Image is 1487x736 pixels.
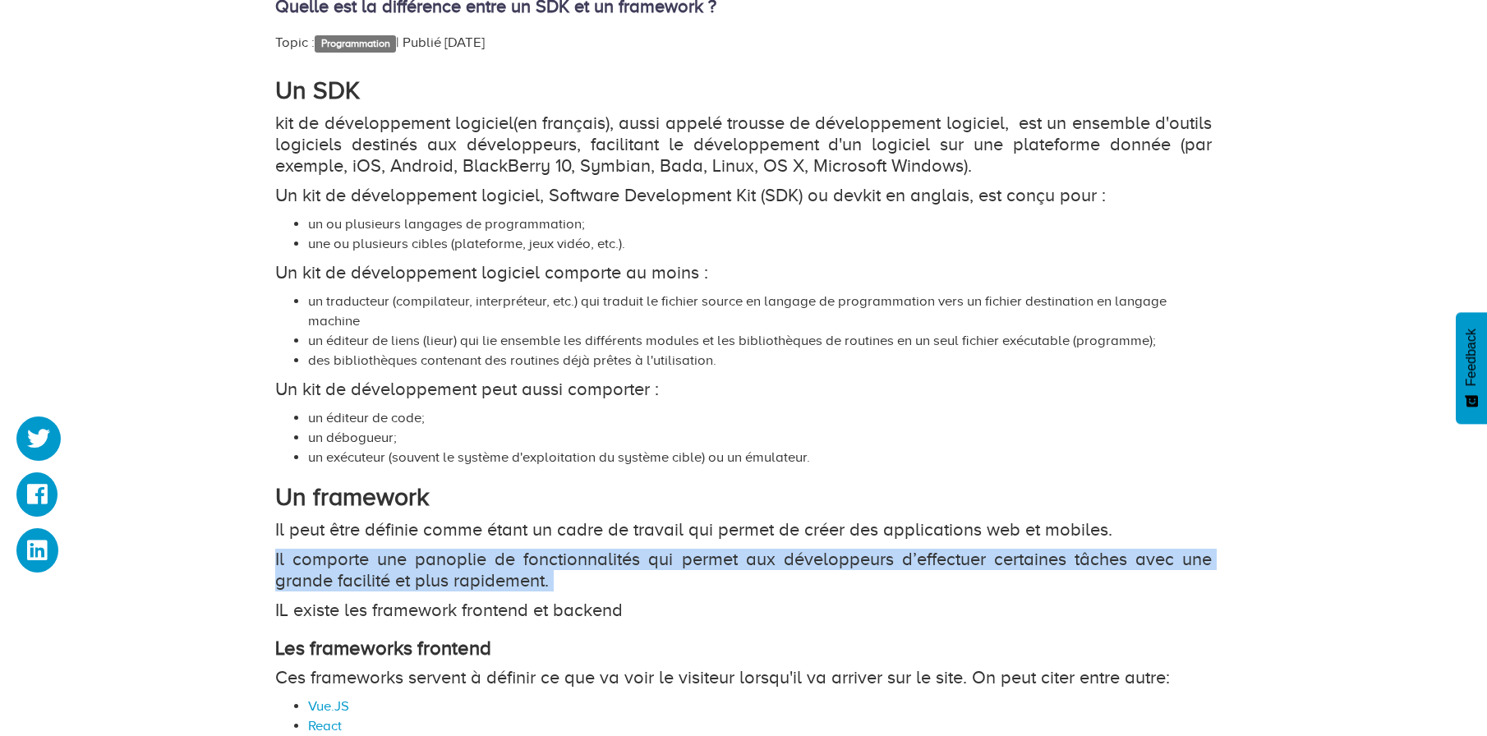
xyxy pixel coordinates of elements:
span: Publié [DATE] [403,34,485,50]
p: Un kit de développement peut aussi comporter : [275,379,1212,400]
li: un traducteur (compilateur, interpréteur, etc.) qui traduit le fichier source en langage de progr... [308,292,1212,331]
span: Topic : | [275,34,399,50]
strong: Les frameworks frontend [275,637,491,659]
li: un éditeur de liens (lieur) qui lie ensemble les différents modules et les bibliothèques de routi... [308,331,1212,351]
a: Programmation [315,35,396,52]
strong: Un SDK [275,76,360,104]
p: Un kit de développement logiciel, Software Development Kit (SDK) ou devkit en anglais, est conçu ... [275,185,1212,206]
li: une ou plusieurs cibles (plateforme, jeux vidéo, etc.). [308,234,1212,254]
p: Il comporte une panoplie de fonctionnalités qui permet aux développeurs d’effectuer certaines tâc... [275,549,1212,591]
p: Ces frameworks servent à définir ce que va voir le visiteur lorsqu'il va arriver sur le site. On ... [275,667,1212,688]
span: Feedback [1464,329,1479,386]
p: kit de développement logiciel(en français), aussi appelé trousse de développement logiciel, est u... [275,113,1212,177]
li: un éditeur de code; [308,408,1212,428]
strong: Un framework [275,483,429,511]
p: Il peut être définie comme étant un cadre de travail qui permet de créer des applications web et ... [275,519,1212,540]
a: Vue.JS [308,698,349,714]
li: un exécuteur (souvent le système d'exploitation du système cible) ou un émulateur. [308,448,1212,467]
a: React [308,718,342,734]
p: IL existe les framework frontend et backend [275,600,1212,621]
p: Un kit de développement logiciel comporte au moins : [275,262,1212,283]
li: un ou plusieurs langages de programmation; [308,214,1212,234]
li: un débogueur; [308,428,1212,448]
li: des bibliothèques contenant des routines déjà prêtes à l'utilisation. [308,351,1212,370]
button: Feedback - Afficher l’enquête [1456,312,1487,424]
